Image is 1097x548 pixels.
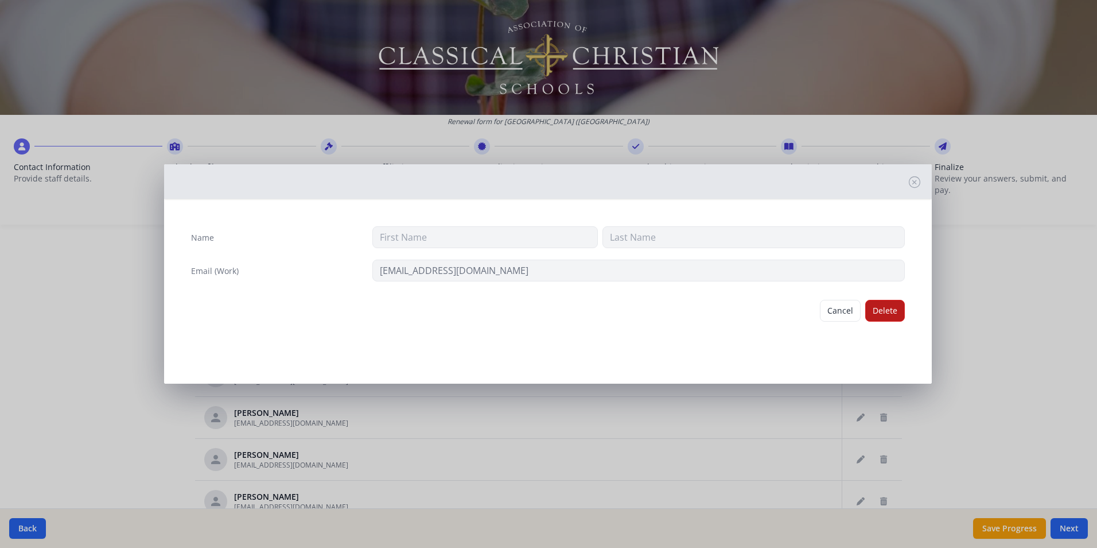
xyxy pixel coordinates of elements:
[372,226,598,248] input: First Name
[820,300,861,322] button: Cancel
[191,232,214,244] label: Name
[865,300,905,322] button: Delete
[602,226,905,248] input: Last Name
[372,260,905,281] input: contact@site.com
[191,265,239,277] label: Email (Work)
